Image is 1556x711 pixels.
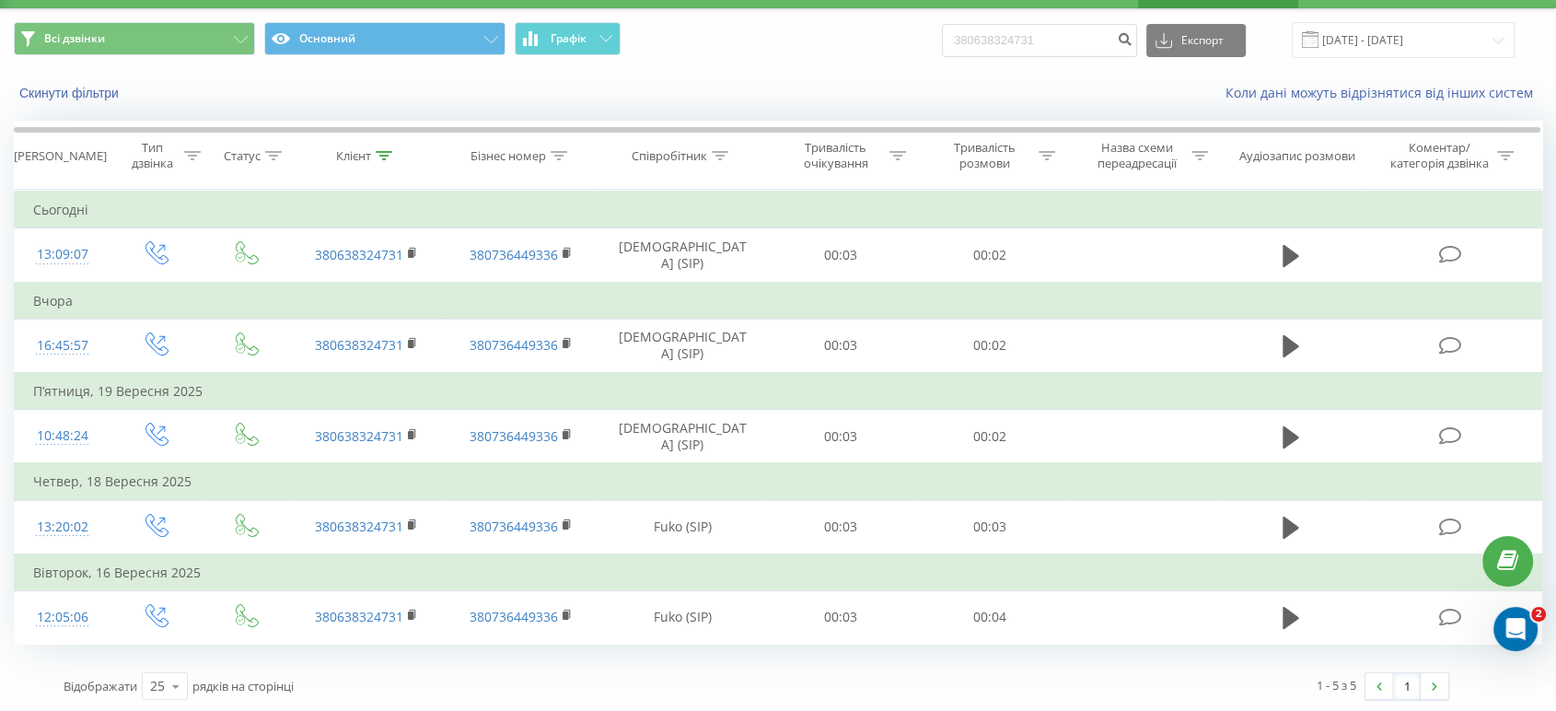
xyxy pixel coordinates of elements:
div: 25 [150,677,165,695]
div: [PERSON_NAME] [14,148,107,164]
a: 380638324731 [315,336,403,354]
a: 380638324731 [315,608,403,625]
td: 00:03 [766,410,915,464]
button: Експорт [1146,24,1246,57]
div: Аудіозапис розмови [1239,148,1355,164]
div: Назва схеми переадресації [1088,140,1187,171]
span: Всі дзвінки [44,31,105,46]
td: 00:03 [766,319,915,373]
div: 16:45:57 [33,328,91,364]
div: Тривалість розмови [935,140,1034,171]
span: Графік [551,32,586,45]
div: Тип дзвінка [126,140,180,171]
a: 380638324731 [315,246,403,263]
button: Графік [515,22,621,55]
button: Основний [264,22,505,55]
a: 380638324731 [315,518,403,535]
td: 00:02 [915,228,1064,283]
td: 00:03 [766,228,915,283]
div: 13:09:07 [33,237,91,273]
td: [DEMOGRAPHIC_DATA] (SIP) [598,410,765,464]
div: Бізнес номер [470,148,546,164]
td: П’ятниця, 19 Вересня 2025 [15,373,1542,410]
a: 380736449336 [470,246,558,263]
div: 10:48:24 [33,418,91,454]
td: Четвер, 18 Вересня 2025 [15,463,1542,500]
a: 380736449336 [470,518,558,535]
span: Відображати [64,678,137,694]
td: 00:02 [915,410,1064,464]
td: 00:03 [766,500,915,554]
td: 00:02 [915,319,1064,373]
a: 380736449336 [470,608,558,625]
input: Пошук за номером [942,24,1137,57]
button: Скинути фільтри [14,85,128,101]
button: Всі дзвінки [14,22,255,55]
a: 380638324731 [315,427,403,445]
div: 1 - 5 з 5 [1317,676,1356,694]
a: 380736449336 [470,427,558,445]
td: Fuko (SIP) [598,500,765,554]
a: 380736449336 [470,336,558,354]
td: Вівторок, 16 Вересня 2025 [15,554,1542,591]
div: Тривалість очікування [786,140,885,171]
span: 2 [1531,607,1546,622]
a: Коли дані можуть відрізнятися вiд інших систем [1225,84,1542,101]
div: Коментар/категорія дзвінка [1385,140,1492,171]
div: Клієнт [336,148,371,164]
td: 00:03 [915,500,1064,554]
td: 00:04 [915,590,1064,644]
td: [DEMOGRAPHIC_DATA] (SIP) [598,228,765,283]
iframe: Intercom live chat [1493,607,1538,651]
a: 1 [1393,673,1421,699]
div: Співробітник [632,148,707,164]
div: 12:05:06 [33,600,91,635]
td: 00:03 [766,590,915,644]
td: Сьогодні [15,192,1542,228]
div: 13:20:02 [33,509,91,545]
td: Fuko (SIP) [598,590,765,644]
td: Вчора [15,283,1542,320]
div: Статус [224,148,261,164]
td: [DEMOGRAPHIC_DATA] (SIP) [598,319,765,373]
span: рядків на сторінці [192,678,294,694]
